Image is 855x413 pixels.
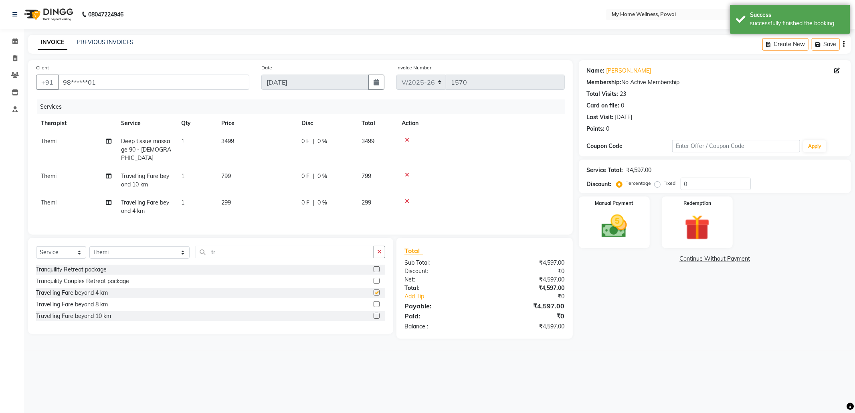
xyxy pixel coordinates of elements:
[404,247,423,255] span: Total
[176,114,216,132] th: Qty
[397,114,565,132] th: Action
[499,292,571,301] div: ₹0
[36,312,111,320] div: Travelling Fare beyond 10 km
[362,172,371,180] span: 799
[181,138,184,145] span: 1
[621,101,625,110] div: 0
[398,301,485,311] div: Payable:
[37,99,571,114] div: Services
[36,265,107,274] div: Tranquility Retreat package
[485,311,571,321] div: ₹0
[398,311,485,321] div: Paid:
[587,180,612,188] div: Discount:
[606,67,651,75] a: [PERSON_NAME]
[36,64,49,71] label: Client
[41,172,57,180] span: Themi
[594,212,635,241] img: _cash.svg
[301,137,309,146] span: 0 F
[297,114,357,132] th: Disc
[398,284,485,292] div: Total:
[485,267,571,275] div: ₹0
[216,114,297,132] th: Price
[221,199,231,206] span: 299
[398,259,485,267] div: Sub Total:
[664,180,676,187] label: Fixed
[398,275,485,284] div: Net:
[587,78,843,87] div: No Active Membership
[313,198,314,207] span: |
[36,289,108,297] div: Travelling Fare beyond 4 km
[41,138,57,145] span: Themi
[116,114,176,132] th: Service
[677,212,718,243] img: _gift.svg
[77,38,133,46] a: PREVIOUS INVOICES
[587,166,623,174] div: Service Total:
[595,200,633,207] label: Manual Payment
[41,199,57,206] span: Themi
[580,255,849,263] a: Continue Without Payment
[221,172,231,180] span: 799
[362,199,371,206] span: 299
[485,284,571,292] div: ₹4,597.00
[485,301,571,311] div: ₹4,597.00
[38,35,67,50] a: INVOICE
[221,138,234,145] span: 3499
[181,172,184,180] span: 1
[615,113,633,121] div: [DATE]
[398,322,485,331] div: Balance :
[683,200,711,207] label: Redemption
[750,11,844,19] div: Success
[803,140,826,152] button: Apply
[626,180,651,187] label: Percentage
[587,90,619,98] div: Total Visits:
[88,3,123,26] b: 08047224946
[587,125,605,133] div: Points:
[606,125,610,133] div: 0
[36,114,116,132] th: Therapist
[58,75,249,90] input: Search by Name/Mobile/Email/Code
[317,198,327,207] span: 0 %
[762,38,809,51] button: Create New
[357,114,397,132] th: Total
[181,199,184,206] span: 1
[627,166,652,174] div: ₹4,597.00
[587,113,614,121] div: Last Visit:
[587,67,605,75] div: Name:
[398,292,499,301] a: Add Tip
[587,78,622,87] div: Membership:
[485,322,571,331] div: ₹4,597.00
[750,19,844,28] div: successfully finished the booking
[485,275,571,284] div: ₹4,597.00
[587,101,620,110] div: Card on file:
[301,172,309,180] span: 0 F
[362,138,374,145] span: 3499
[121,138,171,162] span: Deep tissue massage 90 - [DEMOGRAPHIC_DATA]
[317,137,327,146] span: 0 %
[36,300,108,309] div: Travelling Fare beyond 8 km
[196,246,374,258] input: Search or Scan
[396,64,431,71] label: Invoice Number
[317,172,327,180] span: 0 %
[398,267,485,275] div: Discount:
[121,172,169,188] span: Travelling Fare beyond 10 km
[313,137,314,146] span: |
[36,75,59,90] button: +91
[485,259,571,267] div: ₹4,597.00
[261,64,272,71] label: Date
[812,38,840,51] button: Save
[36,277,129,285] div: Tranquility Couples Retreat package
[20,3,75,26] img: logo
[121,199,169,215] span: Travelling Fare beyond 4 km
[313,172,314,180] span: |
[620,90,627,98] div: 23
[587,142,672,150] div: Coupon Code
[301,198,309,207] span: 0 F
[672,140,800,152] input: Enter Offer / Coupon Code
